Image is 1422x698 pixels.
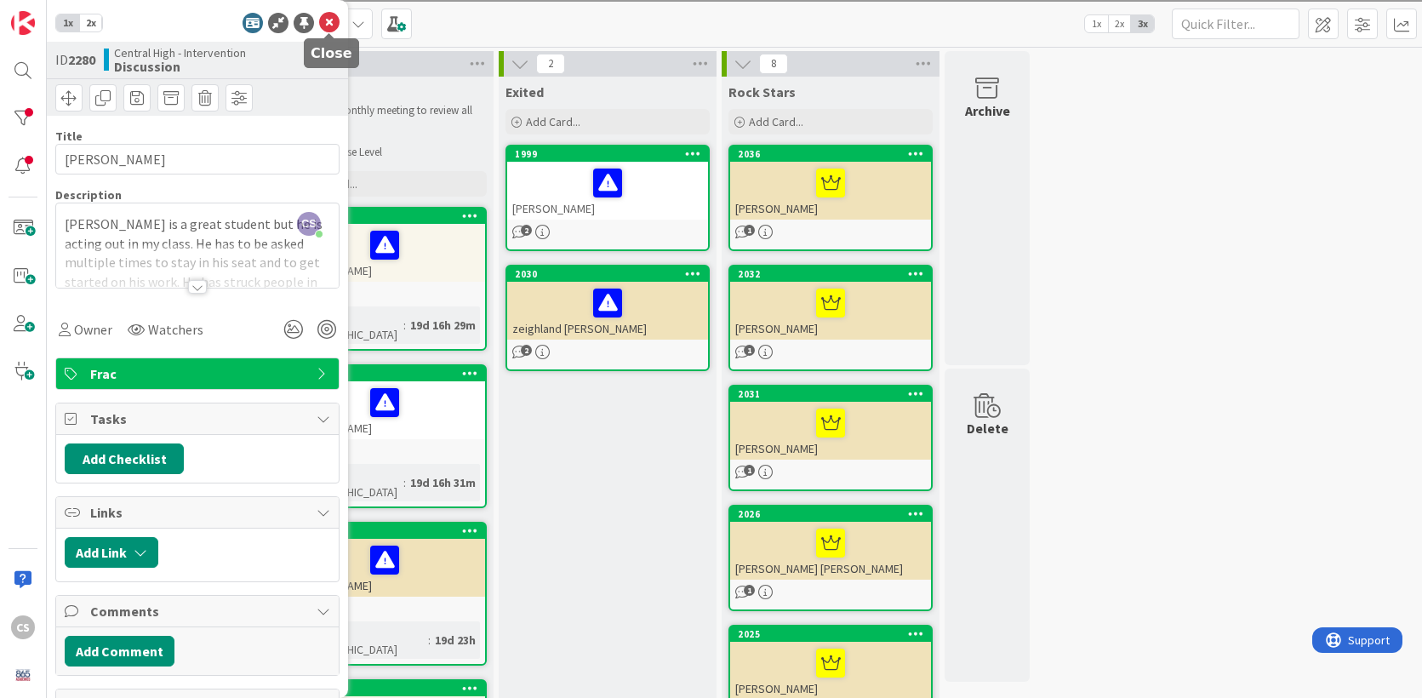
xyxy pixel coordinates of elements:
[7,502,1415,518] div: New source
[297,212,321,236] span: CS
[403,473,406,492] span: :
[431,631,480,649] div: 19d 23h
[730,402,931,460] div: [PERSON_NAME]
[738,628,931,640] div: 2025
[7,86,1415,101] div: Delete
[7,564,1415,579] div: JOURNAL
[7,548,1415,564] div: WEBSITE
[55,129,83,144] label: Title
[521,225,532,236] span: 2
[284,381,485,439] div: [PERSON_NAME]
[730,626,931,642] div: 2025
[730,282,931,340] div: [PERSON_NAME]
[284,523,485,539] div: 2003
[7,533,1415,548] div: BOOK
[730,386,931,460] div: 2031[PERSON_NAME]
[7,193,1415,209] div: Download
[114,46,246,60] span: Central High - Intervention
[65,443,184,474] button: Add Checklist
[90,409,308,429] span: Tasks
[7,209,1415,224] div: Print
[7,55,1415,71] div: Sort New > Old
[730,506,931,580] div: 2026[PERSON_NAME] [PERSON_NAME]
[7,101,1415,117] div: Options
[738,268,931,280] div: 2032
[7,7,356,22] div: Home
[90,502,308,523] span: Links
[68,51,95,68] b: 2280
[965,100,1010,121] div: Archive
[744,345,755,356] span: 1
[730,146,931,220] div: 2036[PERSON_NAME]
[526,114,580,129] span: Add Card...
[730,522,931,580] div: [PERSON_NAME] [PERSON_NAME]
[507,146,708,220] div: 1999[PERSON_NAME]
[7,331,1415,346] div: TODO: put dlg title
[7,163,1415,178] div: Delete
[7,22,157,40] input: Search outlines
[507,162,708,220] div: [PERSON_NAME]
[36,3,77,23] span: Support
[730,162,931,220] div: [PERSON_NAME]
[55,144,340,174] input: type card name here...
[7,441,1415,456] div: Move to ...
[403,316,406,335] span: :
[65,215,330,388] p: [PERSON_NAME] is a great student but he is acting out in my class. He has to be asked multiple ti...
[284,681,485,696] div: 2004
[74,319,112,340] span: Owner
[286,104,483,132] p: Met at our monthly meeting to review all interventions
[730,506,931,522] div: 2026
[7,487,1415,502] div: MOVE
[56,14,79,31] span: 1x
[730,266,931,340] div: 2032[PERSON_NAME]
[114,60,246,73] b: Discussion
[7,410,1415,426] div: SAVE AND GO HOME
[7,380,1415,395] div: ???
[65,537,158,568] button: Add Link
[303,146,484,159] li: Increase Level
[738,148,931,160] div: 2036
[7,316,1415,331] div: Visual Art
[7,40,1415,55] div: Sort A > Z
[515,148,708,160] div: 1999
[284,539,485,597] div: [PERSON_NAME]
[79,14,102,31] span: 2x
[507,266,708,282] div: 2030
[90,363,308,384] span: Frac
[744,225,755,236] span: 1
[7,426,1415,441] div: DELETE
[292,368,485,380] div: 1998
[292,210,485,222] div: 2027
[744,585,755,596] span: 1
[7,147,1415,163] div: Move To ...
[536,54,565,74] span: 2
[406,316,480,335] div: 19d 16h 29m
[507,146,708,162] div: 1999
[7,178,1415,193] div: Rename Outline
[967,418,1008,438] div: Delete
[55,187,122,203] span: Description
[7,579,1415,594] div: MORE
[505,83,544,100] span: Exited
[7,364,1415,380] div: CANCEL
[749,114,803,129] span: Add Card...
[284,366,485,439] div: 1998[PERSON_NAME]
[65,636,174,667] button: Add Comment
[759,54,788,74] span: 8
[730,386,931,402] div: 2031
[521,345,532,356] span: 2
[7,472,1415,487] div: CANCEL
[7,71,1415,86] div: Move To ...
[7,594,157,612] input: Search sources
[284,366,485,381] div: 1998
[7,456,1415,472] div: Home
[292,683,485,695] div: 2004
[11,615,35,639] div: CS
[311,45,352,61] h5: Close
[730,266,931,282] div: 2032
[728,83,796,100] span: Rock Stars
[292,525,485,537] div: 2003
[284,224,485,282] div: [PERSON_NAME]
[11,11,35,35] img: Visit kanbanzone.com
[11,663,35,687] img: avatar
